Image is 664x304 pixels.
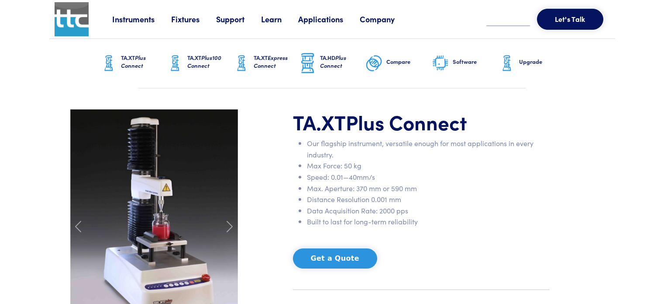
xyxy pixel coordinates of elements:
a: Software [432,39,498,88]
li: Max. Aperture: 370 mm or 590 mm [307,183,550,194]
a: Upgrade [498,39,564,88]
a: Support [216,14,261,24]
span: Plus Connect [346,108,467,136]
img: software-graphic.png [432,54,449,73]
button: Get a Quote [293,248,377,269]
span: Plus100 Connect [187,53,221,70]
img: ta-xt-graphic.png [166,52,184,74]
a: Applications [298,14,360,24]
h6: Software [453,58,498,66]
h6: TA.HD [320,54,365,70]
a: TA.HDPlus Connect [299,39,365,88]
li: Our flagship instrument, versatile enough for most applications in every industry. [307,138,550,160]
img: ta-xt-graphic.png [100,52,117,74]
img: ta-hd-graphic.png [299,52,317,75]
a: Compare [365,39,432,88]
li: Distance Resolution 0.001 mm [307,194,550,205]
img: ta-xt-graphic.png [498,52,516,74]
a: Learn [261,14,298,24]
h6: Compare [386,58,432,66]
img: compare-graphic.png [365,52,383,74]
img: ttc_logo_1x1_v1.0.png [55,2,89,36]
button: Let's Talk [537,9,603,30]
a: TA.XTExpress Connect [233,39,299,88]
span: Plus Connect [320,53,346,70]
span: Express Connect [254,53,288,70]
a: Company [360,14,411,24]
h6: TA.XT [121,54,166,70]
a: TA.XTPlus100 Connect [166,39,233,88]
h6: TA.XT [254,54,299,70]
h1: TA.XT [293,109,550,135]
li: Data Acquisition Rate: 2000 pps [307,205,550,217]
h6: Upgrade [519,58,564,66]
img: ta-xt-graphic.png [233,52,250,74]
span: Plus Connect [121,53,146,70]
li: Max Force: 50 kg [307,160,550,171]
a: Instruments [112,14,171,24]
a: TA.XTPlus Connect [100,39,166,88]
li: Speed: 0.01—40mm/s [307,171,550,183]
a: Fixtures [171,14,216,24]
h6: TA.XT [187,54,233,70]
li: Built to last for long-term reliability [307,216,550,227]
